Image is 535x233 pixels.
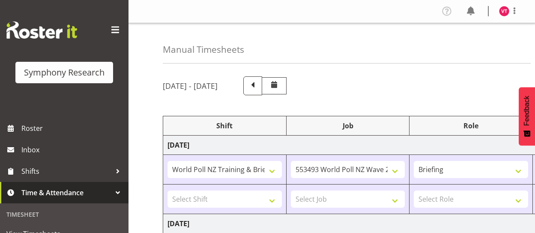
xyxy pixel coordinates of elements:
span: Roster [21,122,124,135]
button: Feedback - Show survey [519,87,535,145]
div: Role [414,121,528,131]
img: Rosterit website logo [6,21,77,39]
span: Feedback [523,96,531,126]
div: Symphony Research [24,66,105,79]
div: Job [291,121,405,131]
div: Timesheet [2,206,126,223]
span: Shifts [21,165,111,178]
h5: [DATE] - [DATE] [163,81,218,91]
span: Time & Attendance [21,186,111,199]
h4: Manual Timesheets [163,45,244,54]
div: Shift [167,121,282,131]
span: Inbox [21,143,124,156]
img: vala-tone11405.jpg [499,6,509,16]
